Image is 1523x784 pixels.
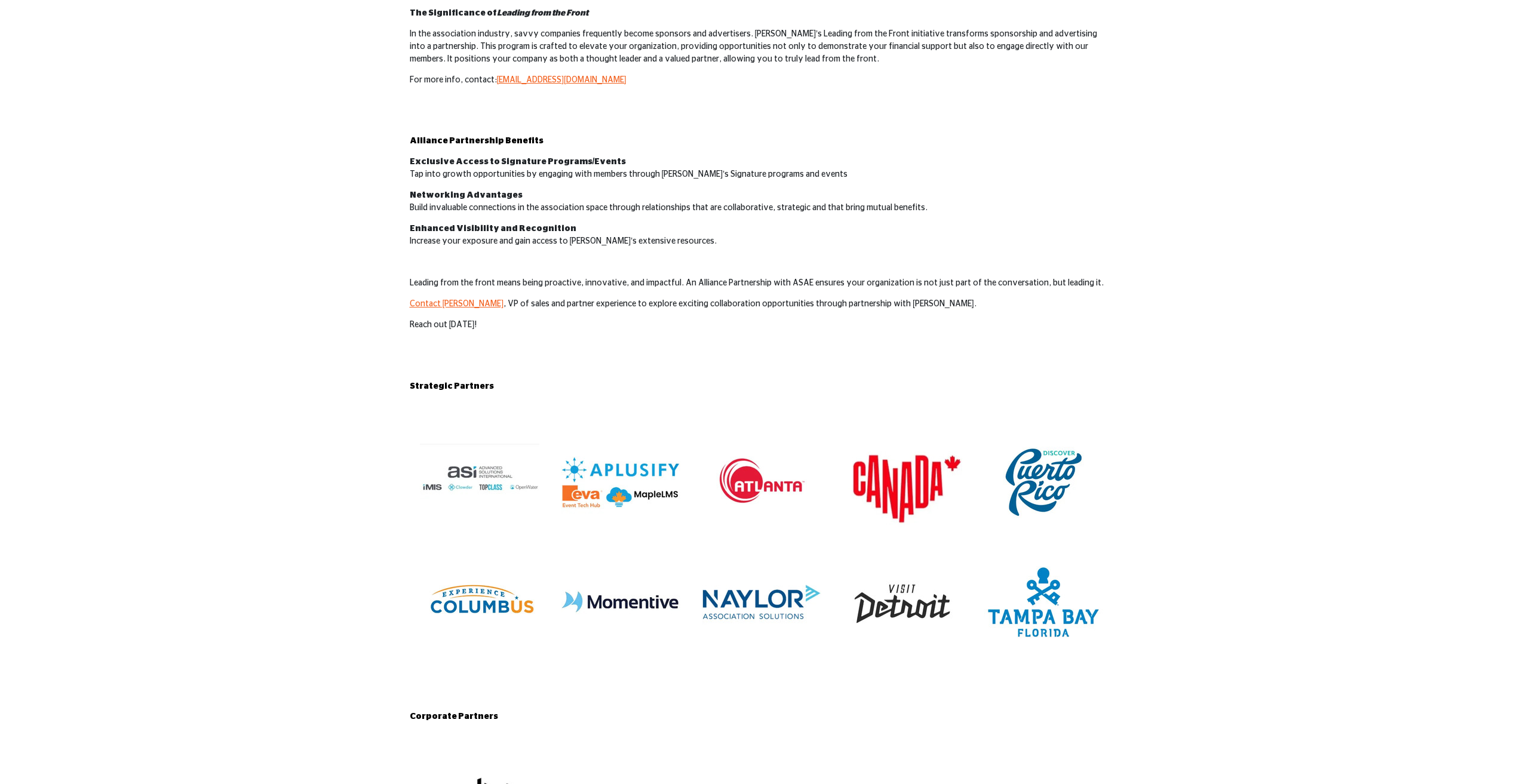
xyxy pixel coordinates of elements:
strong: Enhanced Visibility and Recognition [410,225,576,233]
strong: The Significance of [410,9,588,17]
img: bdfa46e5-8c70-4e91-b5f5-21ca81a15467.jpg [702,423,821,542]
h2: Strategic Partners [410,380,1114,393]
strong: Exclusive Access to Signature Programs/Events [410,158,627,166]
p: Leading from the front means being proactive, innovative, and impactful. An Alliance Partnership ... [410,277,1114,290]
p: Reach out [DATE]! [410,319,1114,331]
a: [EMAIL_ADDRESS][DOMAIN_NAME] [497,76,627,84]
strong: Networking Advantages [410,191,523,199]
h2: Corporate Partners [410,711,1114,723]
img: 90e37fc8-f579-41c4-9abc-d4470e412a9b.jpg [843,423,962,542]
p: For more info, contact: [410,74,1114,87]
em: Leading from the Front [497,9,588,17]
img: af603d7a-9048-4b31-9cc7-0cce90cf5fa9.jpg [702,542,821,662]
img: 44bc82df-54e5-4497-a590-29e4cbac7572.jpg [420,542,539,662]
img: 94e8af5c-ae30-4a82-ba38-0c27e6871bd1.jpg [843,542,962,662]
img: 4925dd34-a12e-43ec-b679-394abdbcc4d4.jpg [561,542,680,662]
img: 4705a772-8047-49fd-9f20-a74ccfa504aa.jpg [561,423,680,542]
p: Build invaluable connections in the association space through relationships that are collaborativ... [410,189,1114,214]
img: 18a2f5d0-7839-40be-8369-696fed53b455.jpg [984,542,1103,662]
img: 65d03004-d661-4ef3-9ff8-c742dd3a3075.jpg [420,423,539,542]
img: b5f0b32f-0415-4932-99c0-7fd306d6897f.jpg [984,423,1103,542]
a: Contact [PERSON_NAME] [410,300,504,308]
p: Increase your exposure and gain access to [PERSON_NAME]’s extensive resources. [410,223,1114,248]
p: Tap into growth opportunities by engaging with members through [PERSON_NAME]’s Signature programs... [410,156,1114,181]
p: In the association industry, savvy companies frequently become sponsors and advertisers. [PERSON_... [410,28,1114,66]
h2: Alliance Partnership Benefits [410,135,1114,147]
p: , VP of sales and partner experience to explore exciting collaboration opportunities through part... [410,298,1114,310]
